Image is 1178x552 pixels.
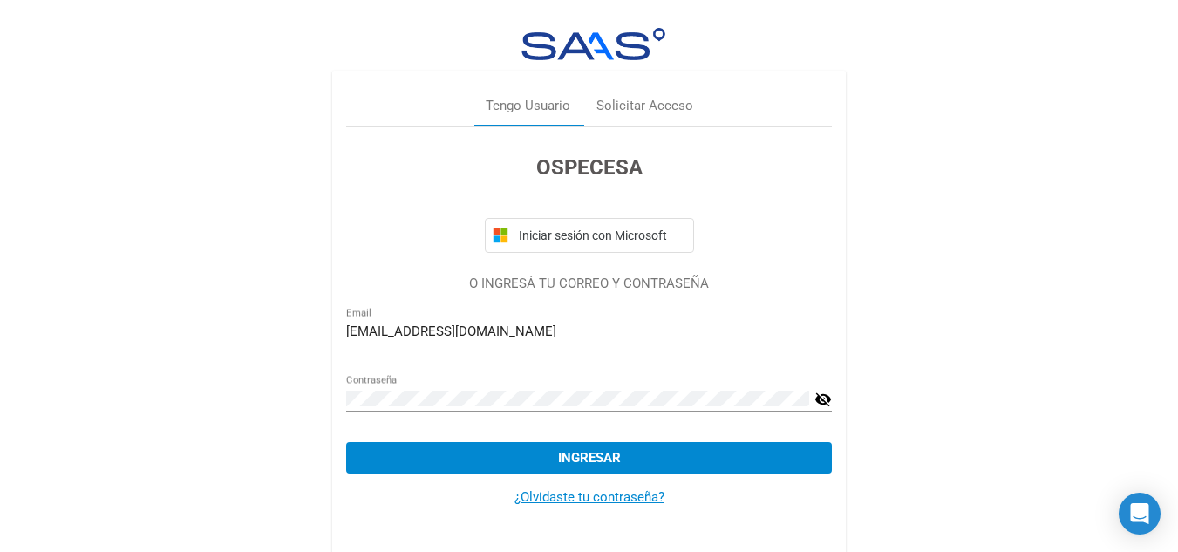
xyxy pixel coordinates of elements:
div: Tengo Usuario [486,96,570,116]
div: Open Intercom Messenger [1119,493,1161,535]
button: Ingresar [346,442,832,474]
span: Iniciar sesión con Microsoft [515,228,686,242]
a: ¿Olvidaste tu contraseña? [514,489,664,505]
span: Ingresar [558,450,621,466]
h3: OSPECESA [346,152,832,183]
div: Solicitar Acceso [596,96,693,116]
button: Iniciar sesión con Microsoft [485,218,694,253]
p: O INGRESÁ TU CORREO Y CONTRASEÑA [346,274,832,294]
mat-icon: visibility_off [814,389,832,410]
